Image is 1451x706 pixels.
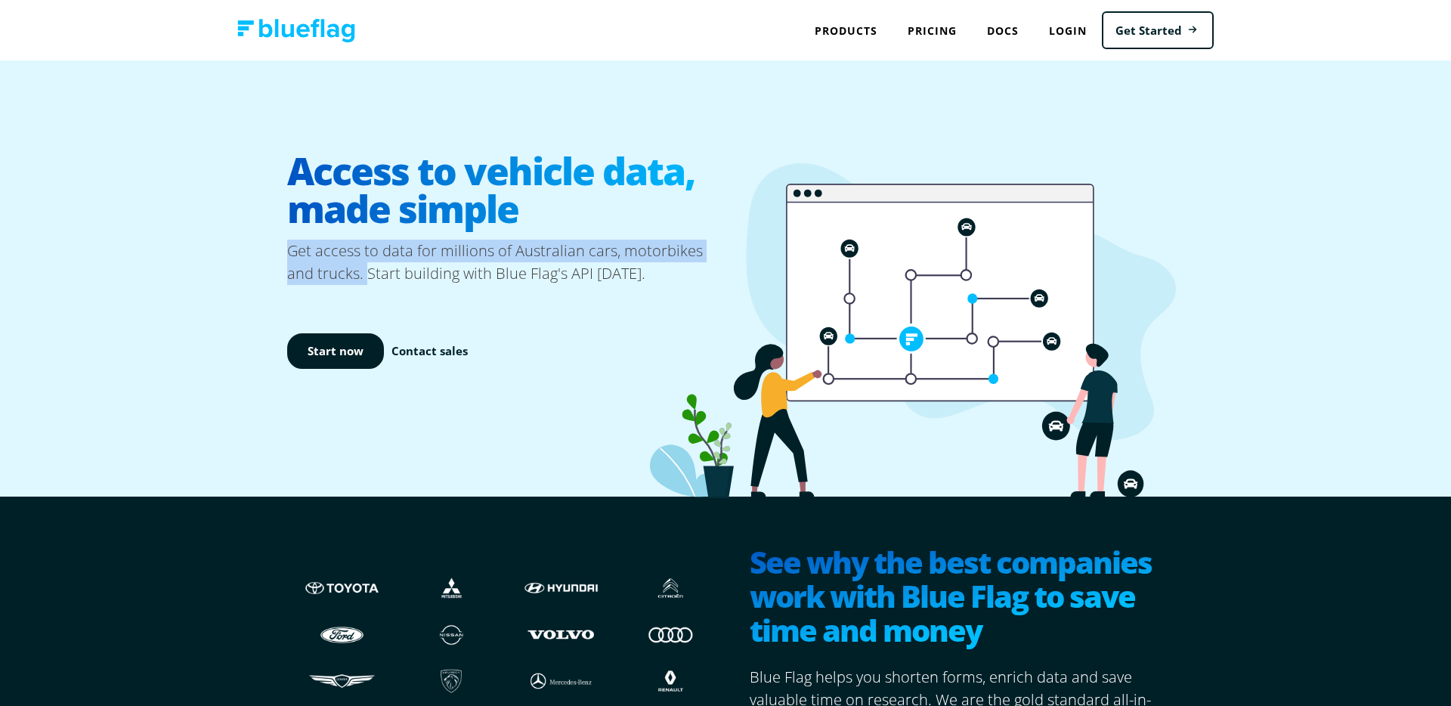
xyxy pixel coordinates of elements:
[521,574,601,602] img: Hyundai logo
[412,620,491,649] img: Nissan logo
[391,342,468,360] a: Contact sales
[302,620,382,649] img: Ford logo
[893,15,972,46] a: Pricing
[1034,15,1102,46] a: Login to Blue Flag application
[412,667,491,695] img: Peugeot logo
[631,620,710,649] img: Audi logo
[1102,11,1214,50] a: Get Started
[631,667,710,695] img: Renault logo
[412,574,491,602] img: Mistubishi logo
[750,545,1164,651] h2: See why the best companies work with Blue Flag to save time and money
[287,333,384,369] a: Start now
[521,620,601,649] img: Volvo logo
[287,140,725,240] h1: Access to vehicle data, made simple
[521,667,601,695] img: Mercedes logo
[237,19,355,42] img: Blue Flag logo
[631,574,710,602] img: Citroen logo
[287,240,725,285] p: Get access to data for millions of Australian cars, motorbikes and trucks. Start building with Bl...
[972,15,1034,46] a: Docs
[800,15,893,46] div: Products
[302,667,382,695] img: Genesis logo
[302,574,382,602] img: Toyota logo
